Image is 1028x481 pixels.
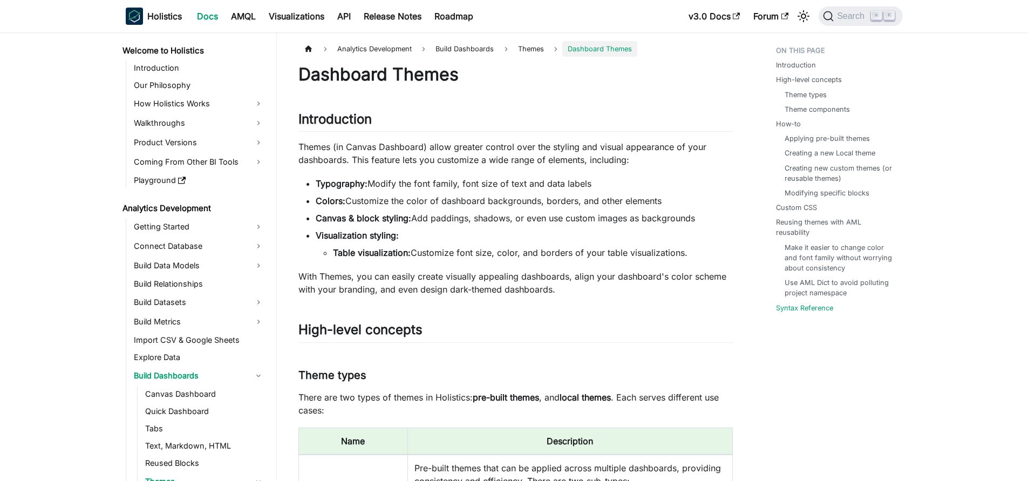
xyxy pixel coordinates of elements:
[126,8,182,25] a: HolisticsHolistics
[871,11,882,21] kbd: ⌘
[131,294,267,311] a: Build Datasets
[357,8,428,25] a: Release Notes
[131,134,267,151] a: Product Versions
[142,404,267,419] a: Quick Dashboard
[331,8,357,25] a: API
[142,421,267,436] a: Tabs
[147,10,182,23] b: Holistics
[131,218,267,235] a: Getting Started
[316,212,733,225] li: Add paddings, shadows, or even use custom images as backgrounds
[131,114,267,132] a: Walkthroughs
[785,188,869,198] a: Modifying specific blocks
[131,173,267,188] a: Playground
[131,367,267,384] a: Build Dashboards
[785,242,892,274] a: Make it easier to change color and font family without worrying about consistency
[298,369,733,382] h3: Theme types
[131,78,267,93] a: Our Philosophy
[316,230,399,241] strong: Visualization styling:
[747,8,795,25] a: Forum
[298,391,733,417] p: There are two types of themes in Holistics: , and . Each serves different use cases:
[131,333,267,348] a: Import CSV & Google Sheets
[131,257,267,274] a: Build Data Models
[785,133,870,144] a: Applying pre-built themes
[142,438,267,453] a: Text, Markdown, HTML
[316,177,733,190] li: Modify the font family, font size of text and data labels
[131,60,267,76] a: Introduction
[430,41,499,57] span: Build Dashboards
[119,201,267,216] a: Analytics Development
[785,148,875,158] a: Creating a new Local theme
[795,8,812,25] button: Switch between dark and light mode (currently light mode)
[298,41,319,57] a: Home page
[316,178,367,189] strong: Typography:
[776,60,816,70] a: Introduction
[834,11,871,21] span: Search
[819,6,902,26] button: Search (Command+K)
[473,392,539,403] strong: pre-built themes
[682,8,747,25] a: v3.0 Docs
[262,8,331,25] a: Visualizations
[316,213,411,223] strong: Canvas & block styling:
[785,163,892,184] a: Creating new custom themes (or reusable themes)
[785,90,827,100] a: Theme types
[298,41,733,57] nav: Breadcrumbs
[190,8,224,25] a: Docs
[115,32,277,481] nav: Docs sidebar
[131,276,267,292] a: Build Relationships
[332,41,417,57] span: Analytics Development
[560,392,611,403] strong: local themes
[224,8,262,25] a: AMQL
[547,436,593,446] b: Description
[333,246,733,259] li: Customize font size, color, and borders of your table visualizations.
[776,74,842,85] a: High-level concepts
[428,8,480,25] a: Roadmap
[126,8,143,25] img: Holistics
[298,64,733,85] h1: Dashboard Themes
[884,11,895,21] kbd: K
[785,277,892,298] a: Use AML Dict to avoid polluting project namespace
[562,41,637,57] span: Dashboard Themes
[298,140,733,166] p: Themes (in Canvas Dashboard) allow greater control over the styling and visual appearance of your...
[131,313,267,330] a: Build Metrics
[785,104,850,114] a: Theme components
[142,387,267,402] a: Canvas Dashboard
[776,303,833,313] a: Syntax Reference
[776,119,801,129] a: How-to
[131,153,267,171] a: Coming From Other BI Tools
[298,322,733,342] h2: High-level concepts
[333,247,411,258] strong: Table visualization:
[298,270,733,296] p: With Themes, you can easily create visually appealing dashboards, align your dashboard's color sc...
[776,217,896,238] a: Reusing themes with AML reusability
[316,195,345,206] strong: Colors:
[131,95,267,112] a: How Holistics Works
[298,111,733,132] h2: Introduction
[142,456,267,471] a: Reused Blocks
[316,194,733,207] li: Customize the color of dashboard backgrounds, borders, and other elements
[513,41,549,57] span: Themes
[131,238,267,255] a: Connect Database
[776,202,817,213] a: Custom CSS
[131,350,267,365] a: Explore Data
[341,436,365,446] b: Name
[119,43,267,58] a: Welcome to Holistics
